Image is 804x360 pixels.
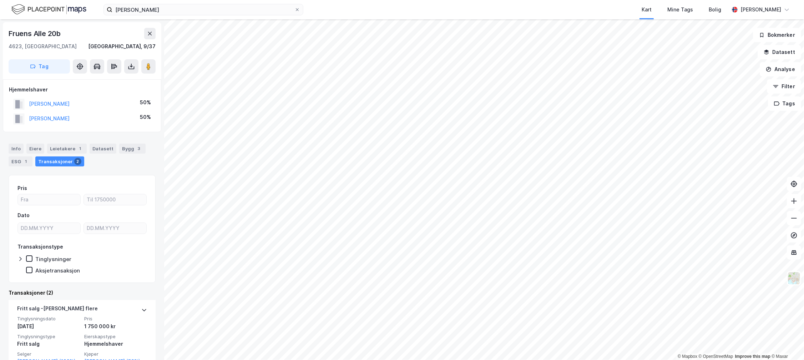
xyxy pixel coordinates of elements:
[17,211,30,220] div: Dato
[767,79,801,94] button: Filter
[22,158,30,165] div: 1
[74,158,81,165] div: 2
[9,85,155,94] div: Hjemmelshaver
[35,156,84,166] div: Transaksjoner
[17,334,80,340] span: Tinglysningstype
[699,354,733,359] a: OpenStreetMap
[18,194,80,205] input: Fra
[84,194,146,205] input: Til 1750000
[35,267,80,274] div: Aksjetransaksjon
[119,144,146,154] div: Bygg
[47,144,87,154] div: Leietakere
[9,289,156,297] div: Transaksjoner (2)
[140,98,151,107] div: 50%
[740,5,781,14] div: [PERSON_NAME]
[17,316,80,322] span: Tinglysningsdato
[84,316,147,322] span: Pris
[17,322,80,331] div: [DATE]
[17,304,98,316] div: Fritt salg - [PERSON_NAME] flere
[768,96,801,111] button: Tags
[84,340,147,348] div: Hjemmelshaver
[26,144,44,154] div: Eiere
[112,4,294,15] input: Søk på adresse, matrikkel, gårdeiere, leietakere eller personer
[9,28,62,39] div: Fruens Alle 20b
[84,334,147,340] span: Eierskapstype
[768,326,804,360] iframe: Chat Widget
[84,351,147,357] span: Kjøper
[787,271,801,285] img: Z
[678,354,697,359] a: Mapbox
[84,322,147,331] div: 1 750 000 kr
[136,145,143,152] div: 3
[9,42,77,51] div: 4623, [GEOGRAPHIC_DATA]
[90,144,116,154] div: Datasett
[667,5,693,14] div: Mine Tags
[17,242,63,251] div: Transaksjonstype
[140,113,151,121] div: 50%
[17,351,80,357] span: Selger
[18,223,80,234] input: DD.MM.YYYY
[11,3,86,16] img: logo.f888ab2527a4732fd821a326f86c7f29.svg
[768,326,804,360] div: Kontrollprogram for chat
[642,5,652,14] div: Kart
[35,256,71,262] div: Tinglysninger
[758,45,801,59] button: Datasett
[17,184,27,192] div: Pris
[9,156,32,166] div: ESG
[9,144,24,154] div: Info
[709,5,721,14] div: Bolig
[753,28,801,42] button: Bokmerker
[760,62,801,76] button: Analyse
[77,145,84,152] div: 1
[9,59,70,74] button: Tag
[84,223,146,234] input: DD.MM.YYYY
[735,354,770,359] a: Improve this map
[88,42,156,51] div: [GEOGRAPHIC_DATA], 9/37
[17,340,80,348] div: Fritt salg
